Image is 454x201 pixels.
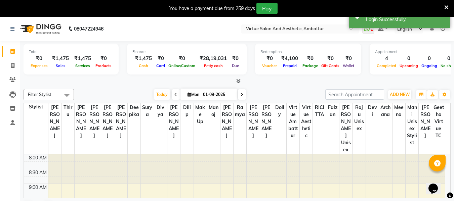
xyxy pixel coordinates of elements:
div: 9:00 AM [28,184,48,191]
div: ₹0 [155,55,167,62]
span: Online/Custom [167,63,197,68]
div: ₹1,475 [132,55,155,62]
div: Login Successfully. [366,16,445,23]
button: Pay [256,3,278,14]
span: Sales [54,63,67,68]
span: Voucher [260,63,279,68]
div: Redemption [260,49,356,55]
div: 0 [420,55,439,62]
div: ₹0 [260,55,279,62]
input: Search Appointment [325,89,384,100]
span: [PERSON_NAME] [260,103,273,140]
span: Make up [194,103,207,126]
span: Due [230,63,241,68]
span: Divya [154,103,167,119]
span: [PERSON_NAME] [48,103,61,140]
span: [PERSON_NAME] [220,103,233,140]
b: 08047224946 [74,19,104,38]
span: Mani Unisex Stylist [406,103,418,147]
span: Faizan [326,103,339,119]
div: ₹28,19,031 [197,55,230,62]
span: Expenses [29,63,49,68]
div: 8:30 AM [28,169,48,176]
span: Virtue Aesthetic [300,103,313,140]
span: Cash [137,63,150,68]
div: ₹0 [167,55,197,62]
div: 0 [398,55,420,62]
div: Finance [132,49,241,55]
span: Virtue Ambattur [287,103,299,140]
input: 2025-09-01 [201,90,235,100]
span: Gift Cards [320,63,341,68]
span: Ongoing [420,63,439,68]
div: ₹4,100 [279,55,301,62]
span: Thiru [61,103,74,119]
span: Ramya [234,103,246,119]
span: Wallet [341,63,356,68]
div: 8:00 AM [28,154,48,161]
span: Meena [393,103,405,119]
span: ADD NEW [390,92,410,97]
span: Petty cash [202,63,224,68]
span: Geetha Virtue TC [432,103,445,140]
span: Completed [375,63,398,68]
div: ₹0 [230,55,241,62]
span: Prepaid [281,63,298,68]
span: [PERSON_NAME] [419,103,431,140]
span: Filter Stylist [28,92,51,97]
div: ₹0 [301,55,320,62]
span: Package [301,63,320,68]
span: Card [155,63,167,68]
div: ₹1,475 [49,55,72,62]
div: You have a payment due from 259 days [169,5,255,12]
button: ADD NEW [388,90,411,99]
span: Mon [186,92,201,97]
span: Dolly [273,103,286,119]
span: [PERSON_NAME] Unisex [339,103,352,154]
span: Deepika [128,103,140,119]
div: ₹0 [341,55,356,62]
span: Dilip [180,103,193,119]
span: Manoj [207,103,220,119]
span: [PERSON_NAME] [114,103,127,140]
span: [PERSON_NAME] [88,103,101,140]
iframe: chat widget [426,174,447,194]
div: ₹0 [94,55,113,62]
span: [PERSON_NAME] [167,103,180,140]
div: ₹0 [29,55,49,62]
span: [PERSON_NAME] [75,103,87,140]
img: logo [17,19,63,38]
div: ₹0 [320,55,341,62]
span: [PERSON_NAME] [247,103,259,140]
div: 4 [375,55,398,62]
span: Devi [366,103,379,119]
span: Archana [379,103,392,119]
div: Stylist [24,103,48,110]
span: [PERSON_NAME] [101,103,114,140]
span: Products [94,63,113,68]
span: RICITTA [313,103,326,119]
span: Surya [141,103,154,119]
span: Upcoming [398,63,420,68]
span: Raju Unisex [353,103,365,133]
span: Services [74,63,92,68]
span: Today [154,89,170,100]
div: Total [29,49,113,55]
div: ₹1,475 [72,55,94,62]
